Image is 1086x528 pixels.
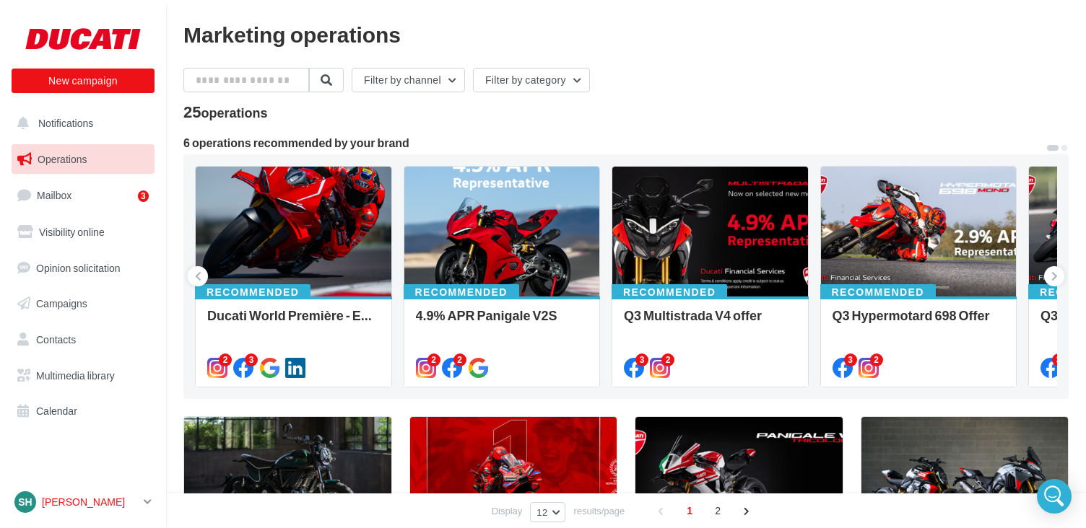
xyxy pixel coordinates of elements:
a: Operations [9,144,157,175]
div: 2 [219,353,232,366]
div: Recommended [195,284,310,300]
button: New campaign [12,69,155,93]
span: Opinion solicitation [36,261,121,273]
button: 12 [530,502,565,522]
div: Recommended [612,284,727,300]
a: Contacts [9,325,157,355]
span: 12 [537,506,547,518]
p: [PERSON_NAME] [42,495,138,509]
button: Filter by channel [352,68,465,92]
span: Visibility online [39,226,105,238]
span: Campaigns [36,297,87,309]
button: Notifications [9,108,152,138]
a: Opinion solicitation [9,253,157,283]
a: Mailbox3 [9,180,157,211]
span: Notifications [38,117,93,129]
div: Open Intercom Messenger [1037,479,1072,514]
div: 3 [138,190,149,202]
a: Visibility online [9,217,157,247]
span: Calendar [36,405,77,417]
div: 4.9% APR Panigale V2S [416,308,588,337]
span: Multimedia library [36,369,115,382]
span: SH [18,495,32,509]
a: Campaigns [9,289,157,319]
span: 2 [706,499,729,522]
div: Recommended [404,284,519,300]
div: 3 [844,353,857,366]
span: Mailbox [37,189,71,201]
span: Contacts [36,333,76,346]
button: Filter by category [473,68,590,92]
a: Calendar [9,396,157,426]
a: Multimedia library [9,361,157,391]
div: Q3 Hypermotard 698 Offer [833,308,1005,337]
span: results/page [573,504,625,518]
div: Q3 Multistrada V4 offer [624,308,796,337]
div: Ducati World Première - Episode 2 [207,308,380,337]
a: SH [PERSON_NAME] [12,488,155,516]
div: 2 [453,353,466,366]
div: 6 operations recommended by your brand [183,137,1046,149]
div: Marketing operations [183,23,1069,45]
div: Recommended [820,284,936,300]
div: 2 [427,353,440,366]
div: 2 [661,353,674,366]
div: 3 [1052,353,1065,366]
div: 3 [635,353,648,366]
div: 2 [870,353,883,366]
span: Display [492,504,523,518]
div: 3 [245,353,258,366]
span: Operations [38,153,87,165]
div: 25 [183,104,268,120]
div: operations [201,106,267,119]
span: 1 [678,499,701,522]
